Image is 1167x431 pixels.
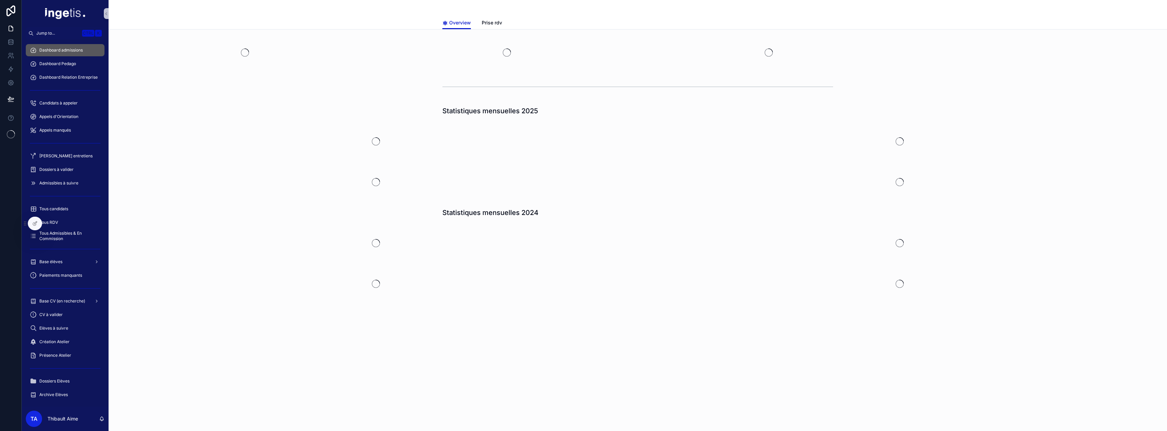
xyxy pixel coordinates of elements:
[39,378,70,384] span: Dossiers Elèves
[442,106,538,116] h1: Statistiques mensuelles 2025
[45,8,85,19] img: App logo
[96,31,101,36] span: K
[26,203,104,215] a: Tous candidats
[39,259,62,265] span: Base élèves
[39,353,71,358] span: Présence Atelier
[26,322,104,334] a: Elèves à suivre
[26,349,104,361] a: Présence Atelier
[39,298,85,304] span: Base CV (en recherche)
[26,269,104,281] a: Paiements manquants
[26,111,104,123] a: Appels d'Orientation
[39,273,82,278] span: Paiements manquants
[39,75,98,80] span: Dashboard Relation Entreprise
[39,231,98,241] span: Tous Admissibles & En Commission
[47,415,78,422] p: Thibault Aime
[82,30,94,37] span: Ctrl
[22,39,109,407] div: scrollable content
[39,128,71,133] span: Appels manqués
[26,295,104,307] a: Base CV (en recherche)
[26,256,104,268] a: Base élèves
[39,153,93,159] span: [PERSON_NAME] entretiens
[26,124,104,136] a: Appels manqués
[26,336,104,348] a: Création Atelier
[482,17,502,30] a: Prise rdv
[26,216,104,229] a: Tous RDV
[26,97,104,109] a: Candidats à appeler
[39,392,68,397] span: Archive Elèves
[26,177,104,189] a: Admissibles à suivre
[39,206,68,212] span: Tous candidats
[449,19,471,26] span: Overview
[36,31,79,36] span: Jump to...
[26,230,104,242] a: Tous Admissibles & En Commission
[39,339,70,345] span: Création Atelier
[39,220,58,225] span: Tous RDV
[26,44,104,56] a: Dashboard admissions
[26,58,104,70] a: Dashboard Pedago
[26,71,104,83] a: Dashboard Relation Entreprise
[39,167,74,172] span: Dossiers à valider
[26,150,104,162] a: [PERSON_NAME] entretiens
[26,27,104,39] button: Jump to...CtrlK
[39,326,68,331] span: Elèves à suivre
[39,114,78,119] span: Appels d'Orientation
[26,389,104,401] a: Archive Elèves
[442,208,538,217] h1: Statistiques mensuelles 2024
[442,17,471,30] a: Overview
[39,100,78,106] span: Candidats à appeler
[39,61,76,66] span: Dashboard Pedago
[39,47,83,53] span: Dashboard admissions
[39,180,78,186] span: Admissibles à suivre
[26,163,104,176] a: Dossiers à valider
[26,309,104,321] a: CV à valider
[26,375,104,387] a: Dossiers Elèves
[31,415,37,423] span: TA
[39,312,63,317] span: CV à valider
[482,19,502,26] span: Prise rdv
